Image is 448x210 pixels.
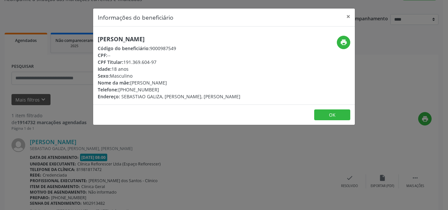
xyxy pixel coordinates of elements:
[98,52,107,58] span: CPF:
[98,72,240,79] div: Masculino
[98,66,240,72] div: 18 anos
[337,36,350,49] button: print
[98,73,110,79] span: Sexo:
[98,66,112,72] span: Idade:
[314,109,350,121] button: OK
[121,93,240,100] span: SEBASTIAO GALIZA, [PERSON_NAME], [PERSON_NAME]
[98,93,120,100] span: Endereço:
[340,39,347,46] i: print
[98,59,240,66] div: 191.369.604-97
[98,86,118,93] span: Telefone:
[98,86,240,93] div: [PHONE_NUMBER]
[98,52,240,59] div: --
[98,80,130,86] span: Nome da mãe:
[98,79,240,86] div: [PERSON_NAME]
[98,59,123,65] span: CPF Titular:
[98,45,150,51] span: Código do beneficiário:
[98,45,240,52] div: 9000987549
[98,36,240,43] h5: [PERSON_NAME]
[342,9,355,25] button: Close
[98,13,173,22] h5: Informações do beneficiário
